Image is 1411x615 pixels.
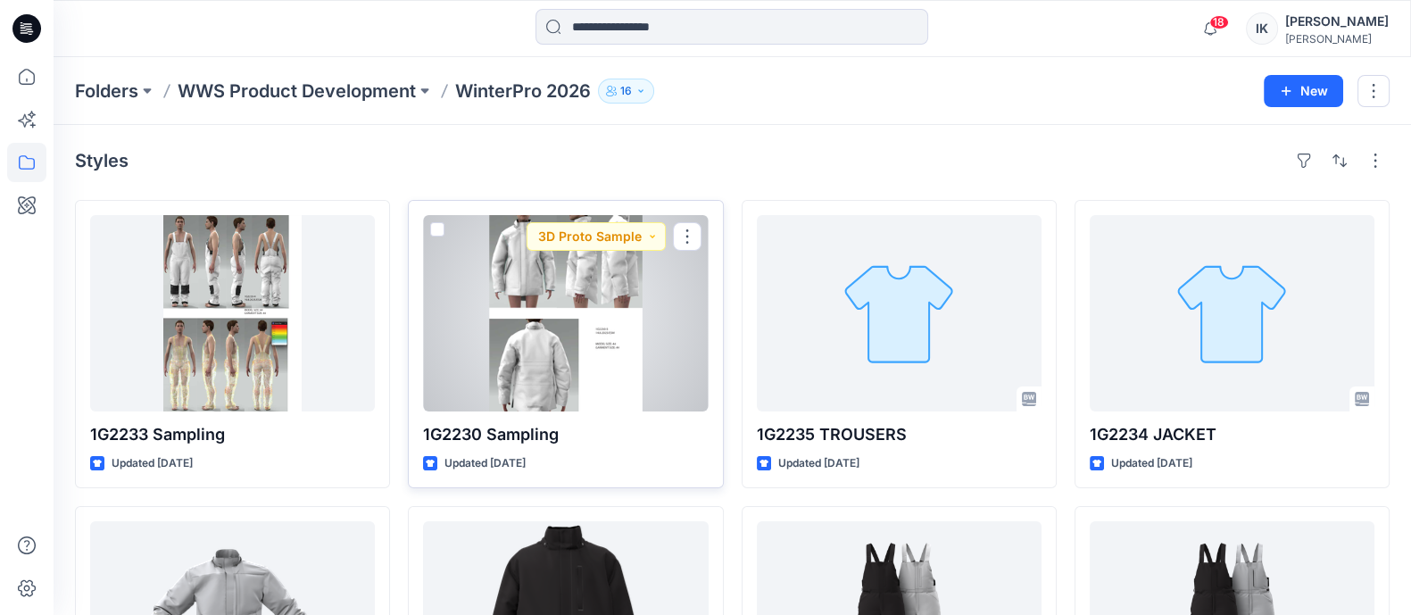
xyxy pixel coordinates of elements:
p: 16 [620,81,632,101]
span: 18 [1209,15,1229,29]
button: New [1264,75,1343,107]
a: 1G2233 Sampling [90,215,375,411]
p: 1G2235 TROUSERS [757,422,1042,447]
p: 1G2233 Sampling [90,422,375,447]
h4: Styles [75,150,129,171]
a: 1G2235 TROUSERS [757,215,1042,411]
a: Folders [75,79,138,104]
p: Updated [DATE] [1111,454,1192,473]
p: 1G2234 JACKET [1090,422,1374,447]
a: 1G2230 Sampling [423,215,708,411]
button: 16 [598,79,654,104]
div: [PERSON_NAME] [1285,32,1389,46]
p: 1G2230 Sampling [423,422,708,447]
p: Updated [DATE] [112,454,193,473]
a: 1G2234 JACKET [1090,215,1374,411]
p: Updated [DATE] [778,454,859,473]
p: WinterPro 2026 [455,79,591,104]
p: Updated [DATE] [444,454,526,473]
div: IK [1246,12,1278,45]
div: [PERSON_NAME] [1285,11,1389,32]
a: WWS Product Development [178,79,416,104]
